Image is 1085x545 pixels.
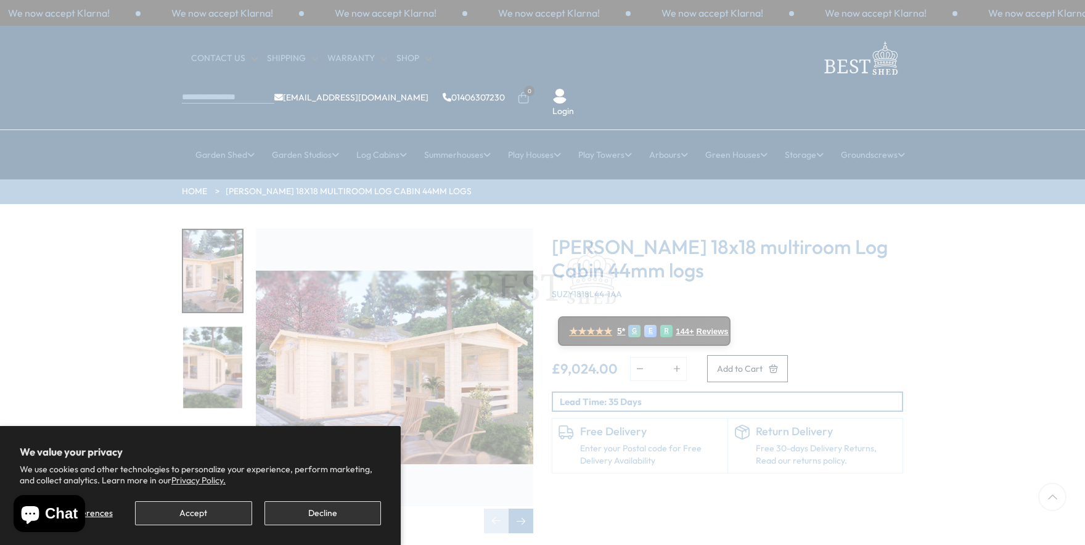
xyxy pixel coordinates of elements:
p: We use cookies and other technologies to personalize your experience, perform marketing, and coll... [20,464,381,486]
inbox-online-store-chat: Shopify online store chat [10,495,89,535]
a: Privacy Policy. [171,475,226,486]
h2: We value your privacy [20,446,381,458]
button: Accept [135,501,252,525]
button: Decline [264,501,381,525]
